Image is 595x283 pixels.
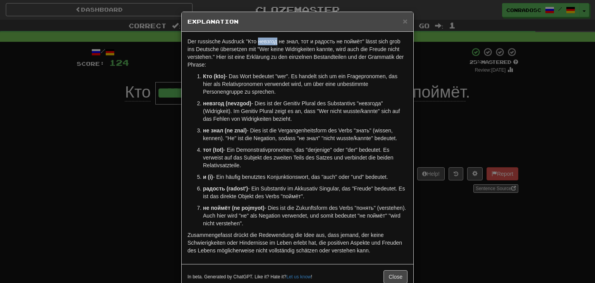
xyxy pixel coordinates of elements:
strong: тот (tot) [203,147,224,153]
strong: невзгод (nevzgod) [203,100,251,106]
small: In beta. Generated by ChatGPT. Like it? Hate it? ! [187,274,312,280]
strong: не знал (ne znal) [203,127,247,134]
p: - Dies ist der Genitiv Plural des Substantivs "невзгода" (Widrigkeit). Im Genitiv Plural zeigt es... [203,99,408,123]
p: - Ein Demonstrativpronomen, das "derjenige" oder "der" bedeutet. Es verweist auf das Subjekt des ... [203,146,408,169]
p: - Ein Substantiv im Akkusativ Singular, das "Freude" bedeutet. Es ist das direkte Objekt des Verb... [203,185,408,200]
p: - Ein häufig benutztes Konjunktionswort, das "auch" oder "und" bedeutet. [203,173,408,181]
p: - Dies ist die Vergangenheitsform des Verbs "знать" (wissen, kennen). "Не" ist die Negation, soda... [203,127,408,142]
strong: радость (radost') [203,185,248,192]
p: - Das Wort bedeutet "wer". Es handelt sich um ein Fragepronomen, das hier als Relativpronomen ver... [203,72,408,96]
p: - Dies ist die Zukunftsform des Verbs "понять" (verstehen). Auch hier wird "не" als Negation verw... [203,204,408,227]
p: Zusammengefasst drückt die Redewendung die Idee aus, dass jemand, der keine Schwierigkeiten oder ... [187,231,408,254]
a: Let us know [286,274,311,280]
strong: не поймёт (ne pojmyot) [203,205,265,211]
span: × [403,17,408,26]
h5: Explanation [187,18,408,26]
p: Der russische Ausdruck "Кто невзгод не знал, тот и радость не поймёт" lässt sich grob ins Deutsch... [187,38,408,69]
button: Close [403,17,408,25]
strong: Кто (kto) [203,73,225,79]
strong: и (i) [203,174,213,180]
